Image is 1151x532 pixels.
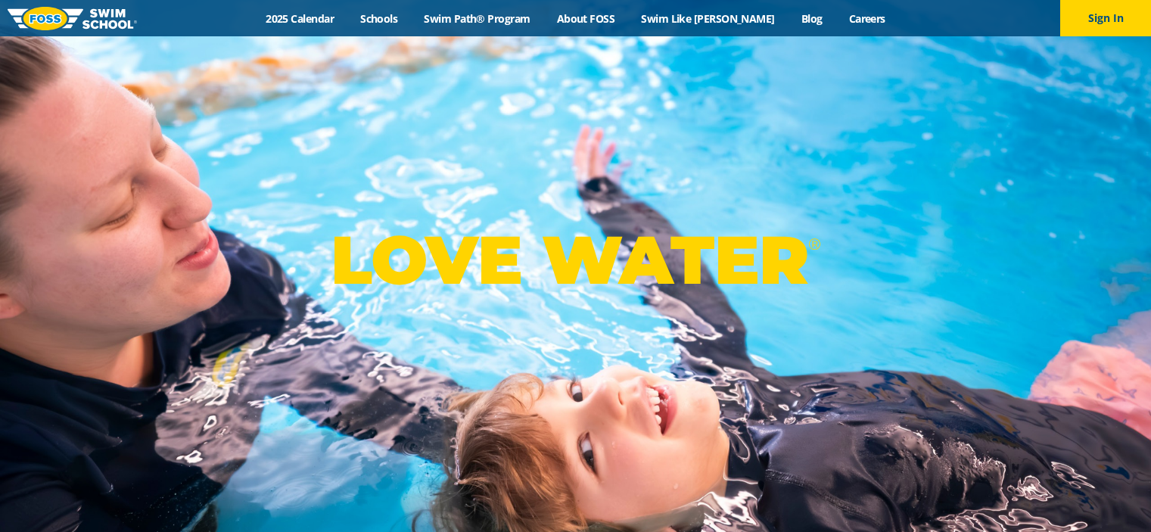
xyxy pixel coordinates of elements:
[8,7,137,30] img: FOSS Swim School Logo
[411,11,543,26] a: Swim Path® Program
[808,235,820,254] sup: ®
[253,11,347,26] a: 2025 Calendar
[543,11,628,26] a: About FOSS
[628,11,789,26] a: Swim Like [PERSON_NAME]
[347,11,411,26] a: Schools
[331,219,820,300] p: LOVE WATER
[835,11,898,26] a: Careers
[788,11,835,26] a: Blog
